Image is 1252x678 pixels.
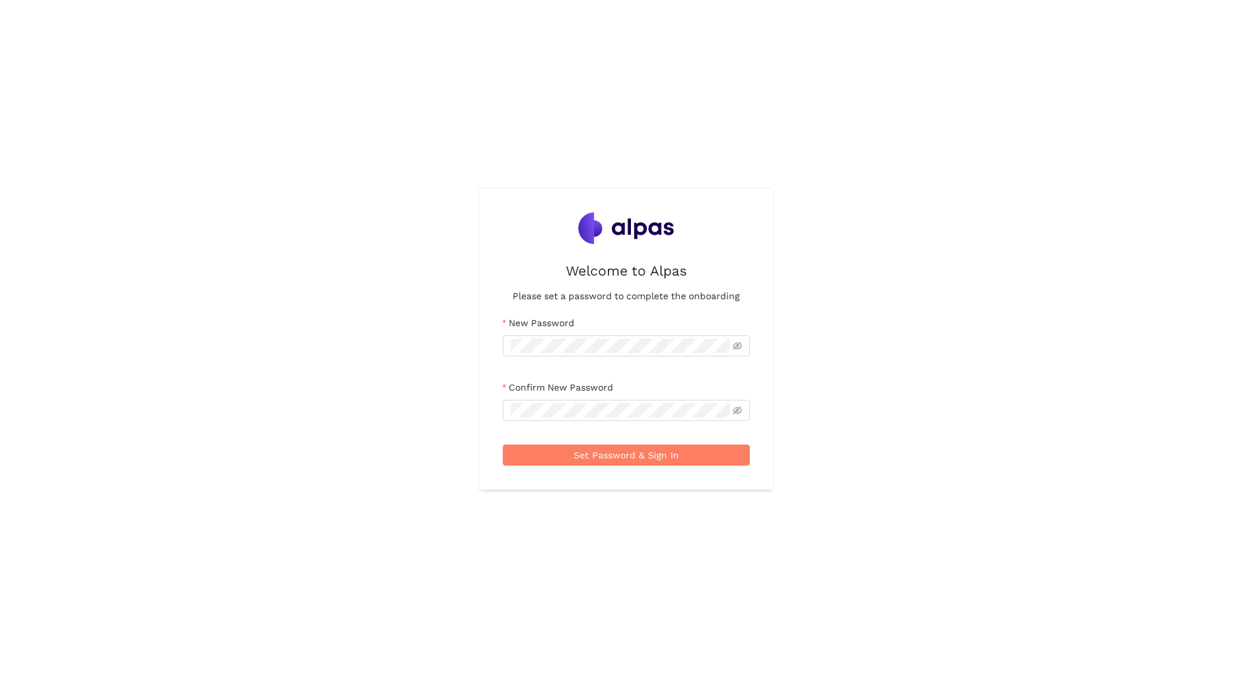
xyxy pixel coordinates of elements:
[574,448,679,462] span: Set Password & Sign In
[511,339,730,353] input: New Password
[503,445,750,466] button: Set Password & Sign In
[503,380,613,395] label: Confirm New Password
[513,289,739,303] h4: Please set a password to complete the onboarding
[578,212,674,244] img: Alpas Logo
[733,341,742,351] span: eye-invisible
[733,406,742,415] span: eye-invisible
[511,403,730,418] input: Confirm New Password
[503,316,574,330] label: New Password
[566,260,687,281] h2: Welcome to Alpas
